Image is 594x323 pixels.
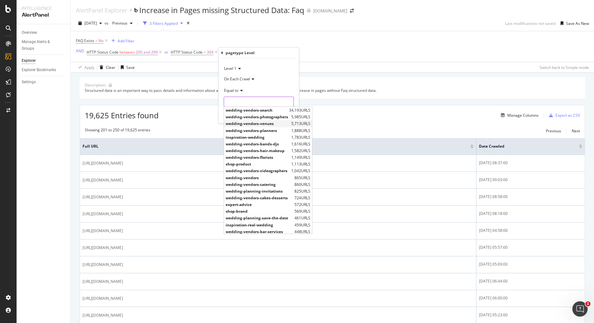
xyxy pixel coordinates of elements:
[83,278,123,285] span: [URL][DOMAIN_NAME]
[547,110,580,121] button: Export as CSV
[22,79,66,85] a: Settings
[141,18,185,28] button: 3 Filters Applied
[226,175,293,180] span: wedding-vendors
[171,49,203,55] span: HTTP Status Code
[149,21,178,26] div: 3 Filters Applied
[572,301,588,317] iframe: Intercom live chat
[540,65,589,70] div: Switch back to Simple mode
[85,127,150,135] div: Showing 201 to 250 of 19,625 entries
[294,229,310,234] span: 448 URLS
[294,195,310,201] span: 724 URLS
[555,113,580,118] div: Export as CSV
[83,245,123,251] span: [URL][DOMAIN_NAME]
[22,29,37,36] div: Overview
[226,229,293,234] span: wedding-vendors-bar-services
[226,182,293,187] span: wedding-vendors-catering
[479,261,582,267] div: [DATE] 05:09:00
[291,141,310,147] span: 1,616 URLS
[479,177,582,183] div: [DATE] 09:03:00
[313,8,347,14] div: [DOMAIN_NAME]
[226,135,290,140] span: inspiration-wedding
[22,57,66,64] a: Explorer
[226,114,290,120] span: wedding-vendors-photographers
[226,128,290,133] span: wedding-vendors-planners
[95,38,98,43] span: =
[294,222,310,228] span: 459 URLS
[226,195,293,201] span: wedding-vendors-cakes-desserts
[226,168,290,173] span: wedding-vendors-videographers
[291,155,310,160] span: 1,149 URLS
[105,20,110,26] span: vs
[479,245,582,250] div: [DATE] 05:57:00
[226,148,290,153] span: wedding-vendors-hair-makeup
[22,5,65,11] div: Intelligence
[118,62,135,72] button: Save
[226,161,290,167] span: shop-product
[83,194,123,200] span: [URL][DOMAIN_NAME]
[537,62,589,72] button: Switch back to Simple mode
[87,49,119,55] span: HTTP Status Code
[22,67,56,73] div: Explorer Bookmarks
[83,160,123,166] span: [URL][DOMAIN_NAME]
[572,127,580,135] button: Next
[226,50,255,55] div: pagetype Level
[22,67,66,73] a: Explorer Bookmarks
[106,65,115,70] div: Clear
[83,295,123,302] span: [URL][DOMAIN_NAME]
[566,21,589,26] div: Save As New
[76,7,127,14] a: AlertPanel Explorer
[204,49,206,55] span: =
[110,18,135,28] button: Previous
[479,312,582,318] div: [DATE] 05:23:00
[207,48,214,57] span: 304
[546,127,561,135] button: Previous
[110,20,127,26] span: Previous
[291,161,310,167] span: 1,113 URLS
[118,38,134,44] div: Add Filter
[22,79,36,85] div: Settings
[97,62,115,72] button: Clear
[84,65,94,70] div: Apply
[85,110,159,121] span: 19,625 Entries found
[164,49,168,55] button: or
[291,148,310,153] span: 1,582 URLS
[109,37,134,45] button: Add Filter
[350,9,354,13] div: arrow-right-arrow-left
[479,194,582,200] div: [DATE] 08:58:00
[136,48,158,57] span: 200 and 299
[291,114,310,120] span: 5,985 URLS
[98,36,104,45] span: No
[479,143,569,149] span: Date Crawled
[505,21,555,26] div: Last modifications not saved
[76,48,84,54] button: AND
[126,65,135,70] div: Save
[85,88,580,93] div: Structured data is an important way to pass details and information about a page to search engine...
[294,215,310,221] span: 461 URLS
[226,209,293,214] span: shop-brand
[585,301,590,306] span: 1
[84,20,97,26] span: 2025 Aug. 13th
[572,128,580,134] div: Next
[224,88,238,93] span: Equal to
[120,49,135,55] span: between
[83,143,461,149] span: Full URL
[558,18,589,28] button: Save As New
[291,168,310,173] span: 1,042 URLS
[83,312,123,319] span: [URL][DOMAIN_NAME]
[224,66,236,71] span: Level 1
[83,177,123,183] span: [URL][DOMAIN_NAME]
[226,215,293,221] span: wedding-planning-save-the-date
[294,209,310,214] span: 569 URLS
[226,202,293,207] span: expert-advice
[83,228,123,234] span: [URL][DOMAIN_NAME]
[139,5,304,16] div: Increase in Pages missing Structured Data: Faq
[22,39,66,52] a: Manage Alerts & Groups
[507,113,539,118] div: Manage Columns
[226,188,293,194] span: wedding-planning-invitations
[291,135,310,140] span: 1,783 URLS
[479,295,582,301] div: [DATE] 06:00:00
[294,202,310,207] span: 572 URLS
[226,155,290,160] span: wedding-vendors-florists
